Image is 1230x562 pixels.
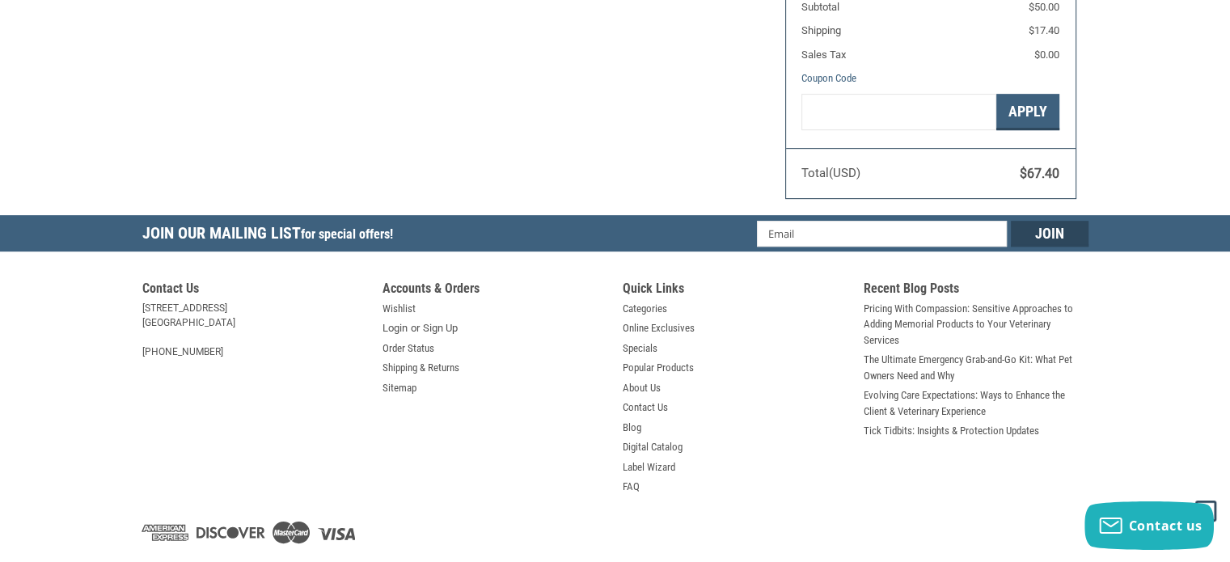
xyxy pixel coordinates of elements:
[801,72,856,84] a: Coupon Code
[623,380,661,396] a: About Us
[383,281,607,301] h5: Accounts & Orders
[142,301,367,359] address: [STREET_ADDRESS] [GEOGRAPHIC_DATA] [PHONE_NUMBER]
[301,226,393,242] span: for special offers!
[757,221,1007,247] input: Email
[623,420,641,436] a: Blog
[801,94,996,130] input: Gift Certificate or Coupon Code
[623,399,668,416] a: Contact Us
[623,281,847,301] h5: Quick Links
[1020,166,1059,181] span: $67.40
[801,24,841,36] span: Shipping
[864,281,1088,301] h5: Recent Blog Posts
[383,320,408,336] a: Login
[383,301,416,317] a: Wishlist
[383,380,416,396] a: Sitemap
[623,360,694,376] a: Popular Products
[801,1,839,13] span: Subtotal
[623,301,667,317] a: Categories
[801,49,846,61] span: Sales Tax
[383,360,459,376] a: Shipping & Returns
[623,340,657,357] a: Specials
[1034,49,1059,61] span: $0.00
[864,423,1039,439] a: Tick Tidbits: Insights & Protection Updates
[801,166,860,180] span: Total (USD)
[1029,1,1059,13] span: $50.00
[142,215,401,256] h5: Join Our Mailing List
[623,439,683,455] a: Digital Catalog
[864,301,1088,349] a: Pricing With Compassion: Sensitive Approaches to Adding Memorial Products to Your Veterinary Serv...
[383,340,434,357] a: Order Status
[401,320,429,336] span: or
[623,459,675,475] a: Label Wizard
[623,320,695,336] a: Online Exclusives
[864,352,1088,383] a: The Ultimate Emergency Grab-and-Go Kit: What Pet Owners Need and Why
[864,387,1088,419] a: Evolving Care Expectations: Ways to Enhance the Client & Veterinary Experience
[1029,24,1059,36] span: $17.40
[423,320,458,336] a: Sign Up
[1084,501,1214,550] button: Contact us
[1129,517,1203,535] span: Contact us
[996,94,1059,130] button: Apply
[142,281,367,301] h5: Contact Us
[623,479,640,495] a: FAQ
[1011,221,1088,247] input: Join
